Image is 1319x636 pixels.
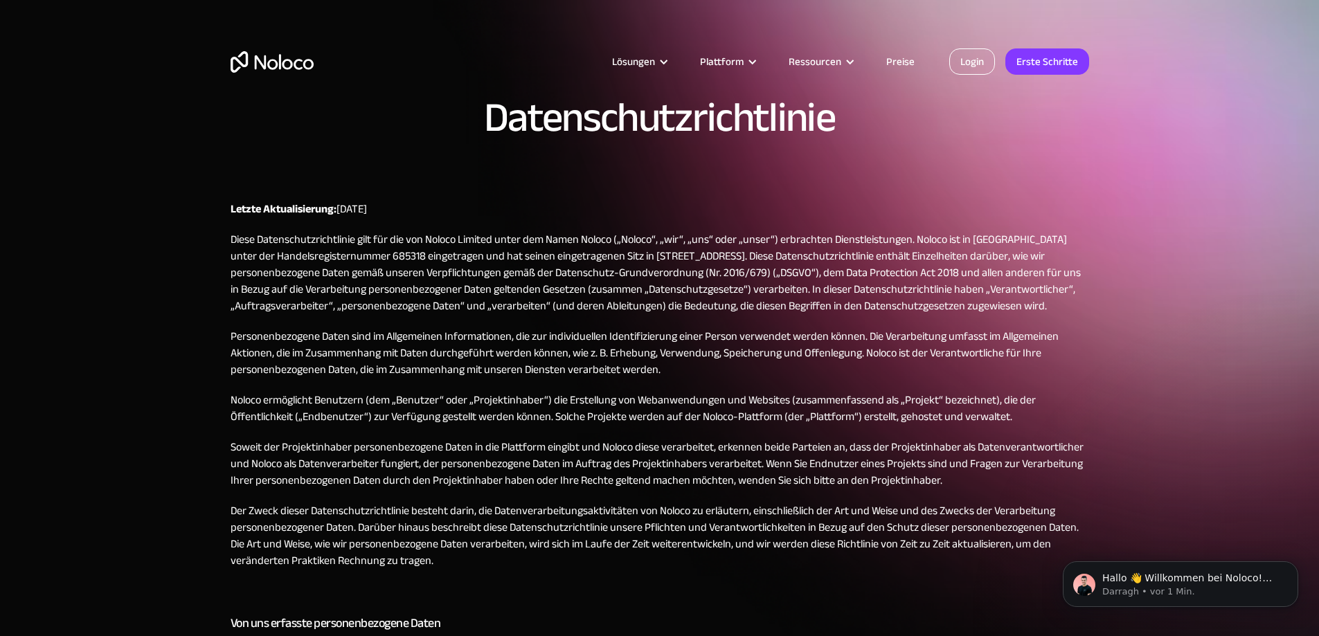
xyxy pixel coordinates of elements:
[789,52,841,71] font: Ressourcen
[231,437,1084,491] font: Soweit der Projektinhaber personenbezogene Daten in die Plattform eingibt und Noloco diese verarb...
[337,199,367,219] font: [DATE]
[886,52,915,71] font: Preise
[231,326,1059,380] font: Personenbezogene Daten sind im Allgemeinen Informationen, die zur individuellen Identifizierung e...
[231,612,441,635] font: Von uns erfasste personenbezogene Daten
[869,53,932,71] a: Preise
[1005,48,1089,75] a: Erste Schritte
[960,52,984,71] font: Login
[612,52,655,71] font: Lösungen
[231,390,1036,427] font: Noloco ermöglicht Benutzern (dem „Benutzer“ oder „Projektinhaber“) die Erstellung von Webanwendun...
[595,53,683,71] div: Lösungen
[231,500,1079,571] font: Der Zweck dieser Datenschutzrichtlinie besteht darin, die Datenverarbeitungsaktivitäten von Noloc...
[231,199,337,219] font: Letzte Aktualisierung:
[1016,52,1078,71] font: Erste Schritte
[231,51,314,73] a: heim
[700,52,744,71] font: Plattform
[949,48,995,75] a: Login
[771,53,869,71] div: Ressourcen
[1042,532,1319,629] iframe: Intercom-Benachrichtigungsnachricht
[231,229,1081,316] font: Diese Datenschutzrichtlinie gilt für die von Noloco Limited unter dem Namen Noloco („Noloco“, „wi...
[683,53,771,71] div: Plattform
